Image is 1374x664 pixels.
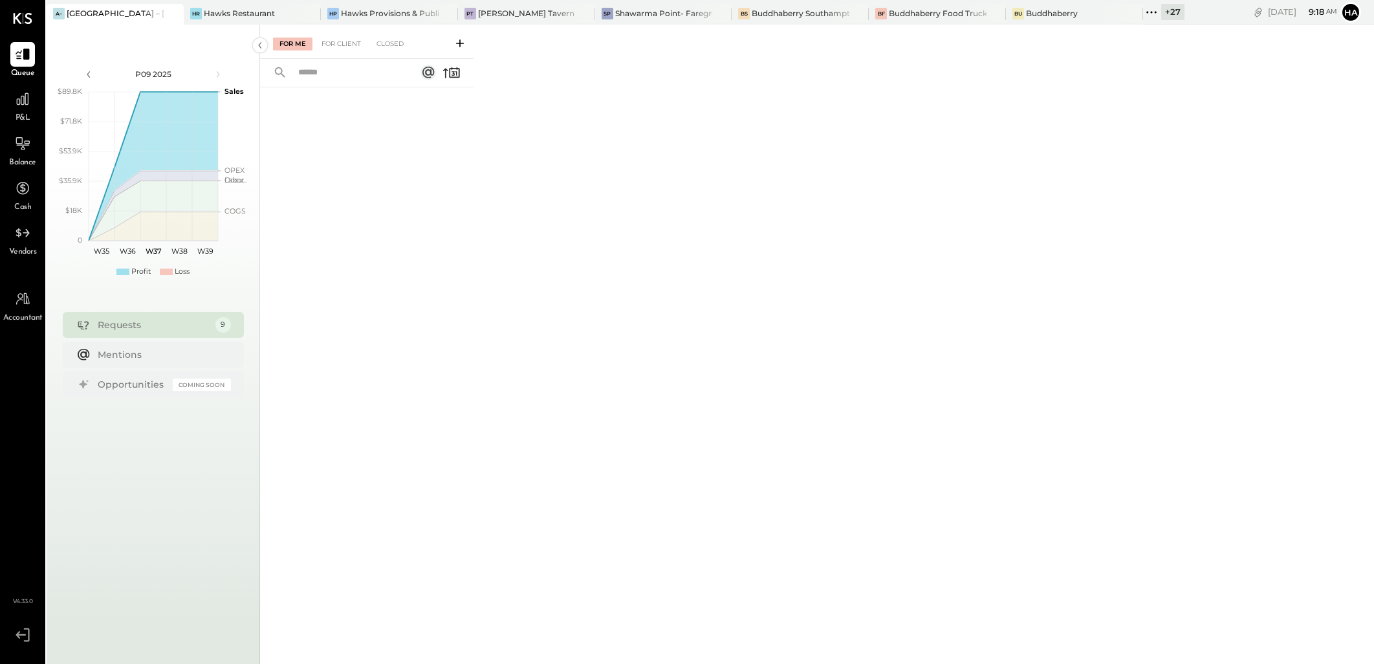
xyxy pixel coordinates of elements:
[1340,2,1361,23] button: Ha
[204,8,275,19] div: Hawks Restaurant
[65,206,82,215] text: $18K
[98,318,209,331] div: Requests
[224,166,245,175] text: OPEX
[602,8,613,19] div: SP
[478,8,574,19] div: [PERSON_NAME] Tavern
[215,317,231,333] div: 9
[889,8,987,19] div: Buddhaberry Food Truck
[327,8,339,19] div: HP
[738,8,750,19] div: BS
[145,247,161,256] text: W37
[615,8,713,19] div: Shawarma Point- Fareground
[59,176,82,185] text: $35.9K
[58,87,82,96] text: $89.8K
[131,267,151,277] div: Profit
[1026,8,1078,19] div: Buddhaberry
[224,175,246,184] text: Occu...
[370,38,410,50] div: Closed
[173,379,231,391] div: Coming Soon
[78,236,82,245] text: 0
[190,8,202,19] div: HR
[752,8,849,19] div: Buddhaberry Southampton
[3,313,43,324] span: Accountant
[14,202,31,214] span: Cash
[1,287,45,324] a: Accountant
[315,38,367,50] div: For Client
[197,247,213,256] text: W39
[1252,5,1265,19] div: copy link
[98,69,208,80] div: P09 2025
[1,221,45,258] a: Vendors
[1,42,45,80] a: Queue
[175,267,190,277] div: Loss
[1161,4,1184,20] div: + 27
[60,116,82,126] text: $71.8K
[98,348,224,361] div: Mentions
[98,378,166,391] div: Opportunities
[119,247,135,256] text: W36
[1,176,45,214] a: Cash
[171,247,187,256] text: W38
[9,157,36,169] span: Balance
[1012,8,1024,19] div: Bu
[273,38,312,50] div: For Me
[224,206,246,216] text: COGS
[1268,6,1337,18] div: [DATE]
[224,87,244,96] text: Sales
[875,8,887,19] div: BF
[94,247,109,256] text: W35
[59,146,82,155] text: $53.9K
[1,87,45,124] a: P&L
[67,8,164,19] div: [GEOGRAPHIC_DATA] – [GEOGRAPHIC_DATA]
[464,8,476,19] div: PT
[341,8,439,19] div: Hawks Provisions & Public House
[16,113,30,124] span: P&L
[53,8,65,19] div: A–
[9,247,37,258] span: Vendors
[11,68,35,80] span: Queue
[1,131,45,169] a: Balance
